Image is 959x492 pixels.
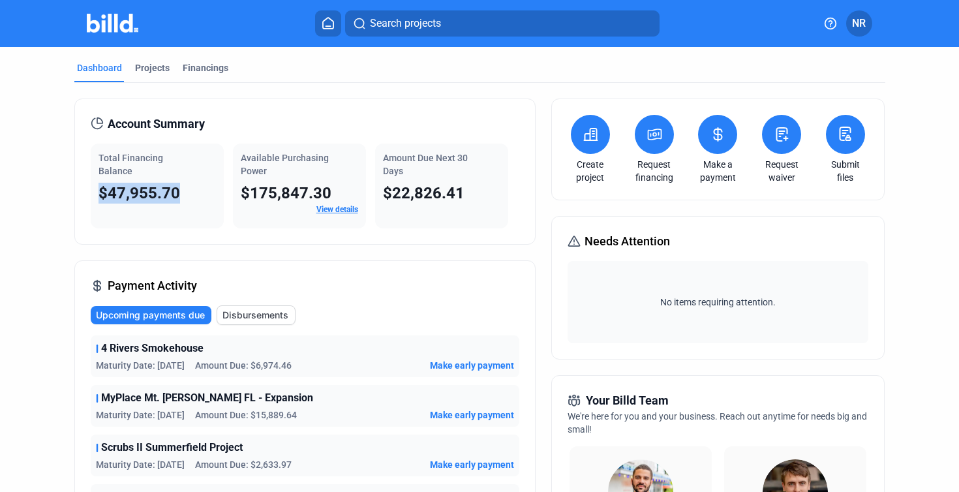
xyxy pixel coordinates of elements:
span: Payment Activity [108,277,197,295]
span: Search projects [370,16,441,31]
a: View details [316,205,358,214]
span: NR [852,16,866,31]
span: Amount Due: $2,633.97 [195,458,292,471]
span: Account Summary [108,115,205,133]
span: Amount Due: $6,974.46 [195,359,292,372]
span: MyPlace Mt. [PERSON_NAME] FL - Expansion [101,390,313,406]
span: $47,955.70 [99,184,180,202]
span: We're here for you and your business. Reach out anytime for needs big and small! [568,411,867,435]
span: Available Purchasing Power [241,153,329,176]
span: $22,826.41 [383,184,464,202]
div: Dashboard [77,61,122,74]
span: Amount Due: $15,889.64 [195,408,297,422]
button: Disbursements [217,305,296,325]
img: Billd Company Logo [87,14,138,33]
span: Upcoming payments due [96,309,205,322]
span: Disbursements [222,309,288,322]
span: Maturity Date: [DATE] [96,359,185,372]
span: Maturity Date: [DATE] [96,458,185,471]
a: Create project [568,158,613,184]
span: Needs Attention [585,232,670,251]
span: Total Financing Balance [99,153,163,176]
button: Search projects [345,10,660,37]
span: No items requiring attention. [573,296,863,309]
button: NR [846,10,872,37]
span: Maturity Date: [DATE] [96,408,185,422]
button: Make early payment [430,458,514,471]
span: 4 Rivers Smokehouse [101,341,204,356]
div: Projects [135,61,170,74]
span: Amount Due Next 30 Days [383,153,468,176]
button: Make early payment [430,359,514,372]
a: Request financing [632,158,677,184]
span: $175,847.30 [241,184,331,202]
a: Request waiver [759,158,804,184]
span: Your Billd Team [586,392,669,410]
div: Financings [183,61,228,74]
button: Make early payment [430,408,514,422]
button: Upcoming payments due [91,306,211,324]
span: Scrubs II Summerfield Project [101,440,243,455]
a: Submit files [823,158,868,184]
a: Make a payment [695,158,740,184]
